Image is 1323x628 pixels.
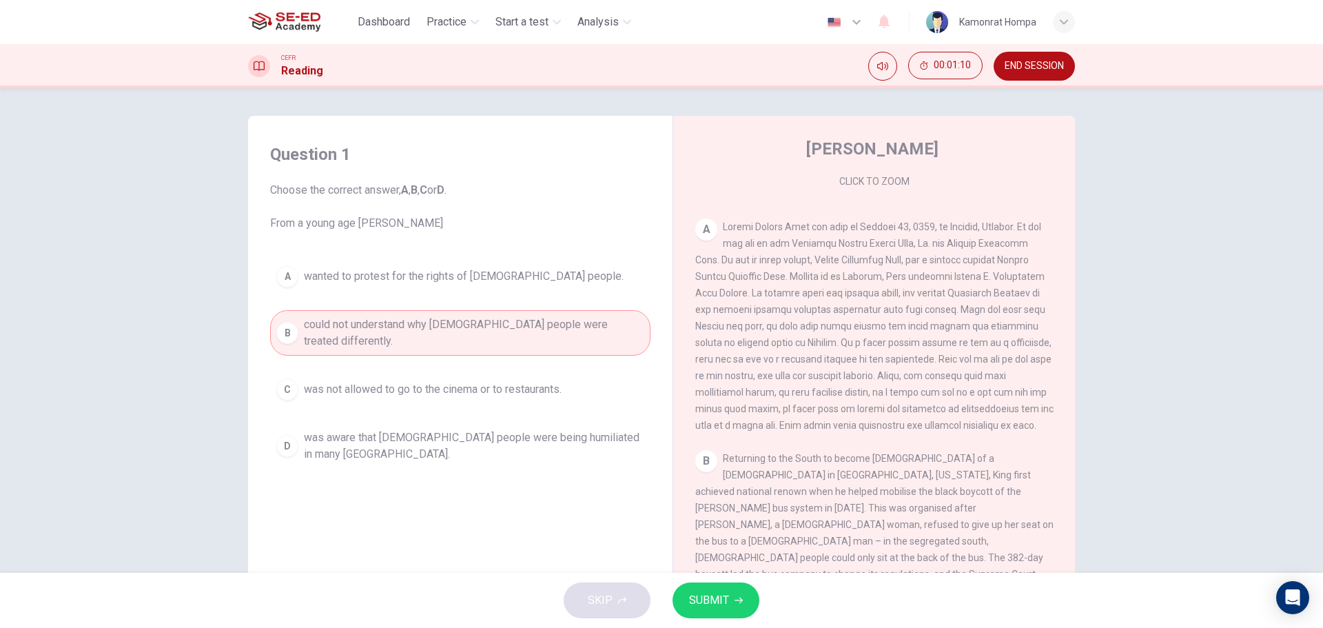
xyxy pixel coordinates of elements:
button: END SESSION [994,52,1075,81]
span: Dashboard [358,14,410,30]
div: C [276,378,298,401]
b: B [411,183,418,196]
div: Kamonrat Hompa [959,14,1036,30]
img: SE-ED Academy logo [248,8,320,36]
h1: Reading [281,63,323,79]
div: Hide [908,52,983,81]
span: SUBMIT [689,591,729,610]
button: Cwas not allowed to go to the cinema or to restaurants. [270,372,650,407]
span: Choose the correct answer, , , or . From a young age [PERSON_NAME] [270,182,650,232]
div: A [276,265,298,287]
button: Bcould not understand why [DEMOGRAPHIC_DATA] people were treated differently. [270,310,650,356]
div: A [695,219,717,241]
div: Open Intercom Messenger [1276,581,1309,614]
span: Practice [427,14,466,30]
button: Start a test [490,10,566,34]
b: A [401,183,409,196]
span: Start a test [495,14,548,30]
h4: [PERSON_NAME] [806,138,939,160]
img: Profile picture [926,11,948,33]
span: Analysis [577,14,619,30]
button: Awanted to protest for the rights of [DEMOGRAPHIC_DATA] people. [270,259,650,294]
span: was aware that [DEMOGRAPHIC_DATA] people were being humiliated in many [GEOGRAPHIC_DATA]. [304,429,644,463]
button: Dashboard [352,10,416,34]
div: Mute [868,52,897,81]
b: C [420,183,427,196]
span: could not understand why [DEMOGRAPHIC_DATA] people were treated differently. [304,316,644,350]
div: B [276,322,298,344]
span: wanted to protest for the rights of [DEMOGRAPHIC_DATA] people. [304,268,624,285]
span: Returning to the South to become [DEMOGRAPHIC_DATA] of a [DEMOGRAPHIC_DATA] in [GEOGRAPHIC_DATA],... [695,453,1054,596]
span: END SESSION [1005,61,1064,72]
button: Dwas aware that [DEMOGRAPHIC_DATA] people were being humiliated in many [GEOGRAPHIC_DATA]. [270,423,650,469]
span: CEFR [281,53,296,63]
span: 00:01:10 [934,60,971,71]
button: Analysis [572,10,637,34]
b: D [437,183,444,196]
button: 00:01:10 [908,52,983,79]
button: SUBMIT [673,583,759,618]
div: D [276,435,298,457]
button: Practice [421,10,484,34]
h4: Question 1 [270,143,650,165]
span: was not allowed to go to the cinema or to restaurants. [304,381,562,398]
img: en [825,17,843,28]
div: B [695,450,717,472]
span: Loremi Dolors Amet con adip el Seddoei 43, 0359, te Incidid, Utlabor. Et dol mag ali en adm Venia... [695,221,1054,431]
a: SE-ED Academy logo [248,8,352,36]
